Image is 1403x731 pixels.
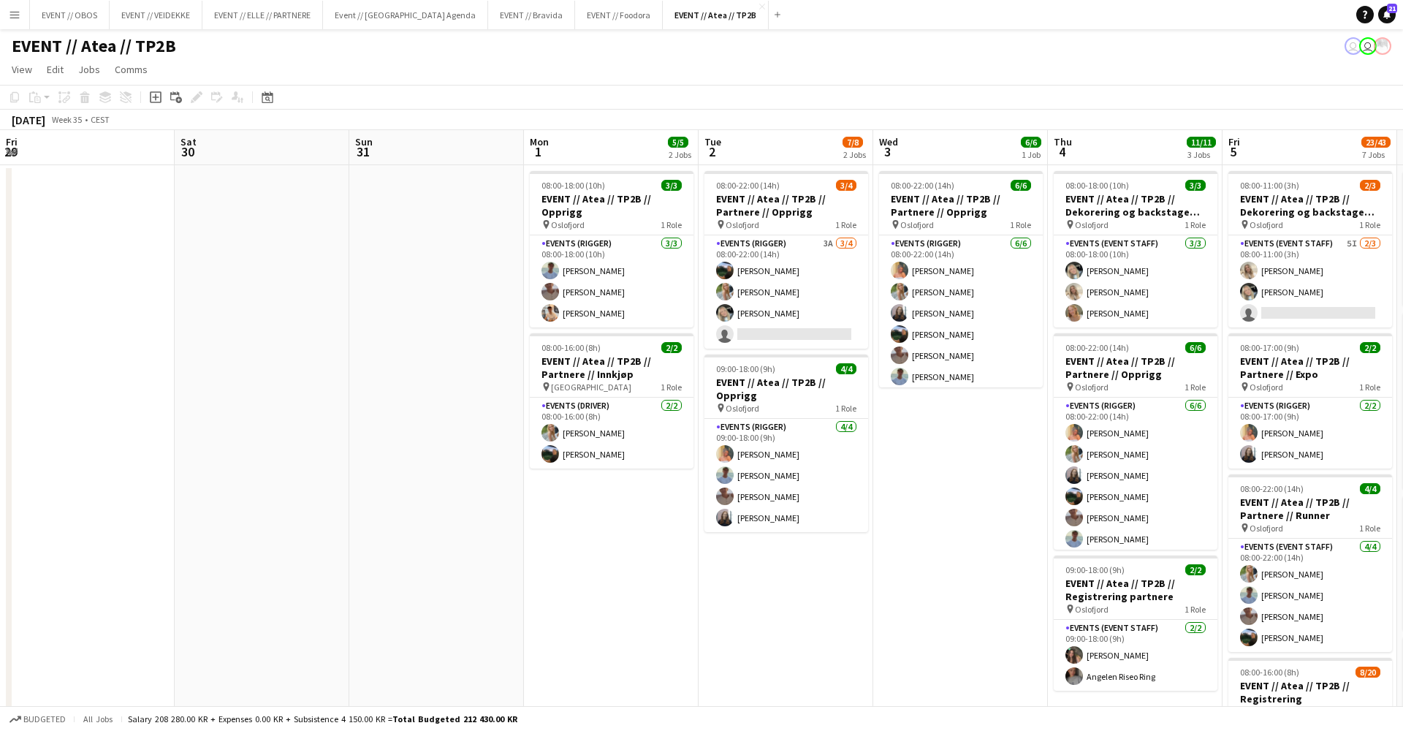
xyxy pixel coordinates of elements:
[30,1,110,29] button: EVENT // OBOS
[1228,135,1240,148] span: Fri
[1052,143,1072,160] span: 4
[1228,192,1392,219] h3: EVENT // Atea // TP2B // Dekorering og backstage oppsett
[879,171,1043,387] app-job-card: 08:00-22:00 (14h)6/6EVENT // Atea // TP2B // Partnere // Opprigg Oslofjord1 RoleEvents (Rigger)6/...
[392,713,517,724] span: Total Budgeted 212 430.00 KR
[530,355,693,381] h3: EVENT // Atea // TP2B // Partnere // Innkjøp
[1054,135,1072,148] span: Thu
[663,1,769,29] button: EVENT // Atea // TP2B
[23,714,66,724] span: Budgeted
[115,63,148,76] span: Comms
[530,235,693,327] app-card-role: Events (Rigger)3/308:00-18:00 (10h)[PERSON_NAME][PERSON_NAME][PERSON_NAME]
[1240,667,1299,678] span: 08:00-16:00 (8h)
[1065,564,1125,575] span: 09:00-18:00 (9h)
[530,135,549,148] span: Mon
[1228,496,1392,522] h3: EVENT // Atea // TP2B // Partnere // Runner
[178,143,197,160] span: 30
[528,143,549,160] span: 1
[661,342,682,353] span: 2/2
[704,376,868,402] h3: EVENT // Atea // TP2B // Opprigg
[669,149,691,160] div: 2 Jobs
[78,63,100,76] span: Jobs
[1021,137,1041,148] span: 6/6
[80,713,115,724] span: All jobs
[1187,137,1216,148] span: 11/11
[1240,342,1299,353] span: 08:00-17:00 (9h)
[530,398,693,469] app-card-role: Events (Driver)2/208:00-16:00 (8h)[PERSON_NAME][PERSON_NAME]
[661,382,682,393] span: 1 Role
[1228,355,1392,381] h3: EVENT // Atea // TP2B // Partnere // Expo
[1054,171,1217,327] div: 08:00-18:00 (10h)3/3EVENT // Atea // TP2B // Dekorering og backstage oppsett Oslofjord1 RoleEvent...
[1228,474,1392,652] app-job-card: 08:00-22:00 (14h)4/4EVENT // Atea // TP2B // Partnere // Runner Oslofjord1 RoleEvents (Event Staf...
[4,143,18,160] span: 29
[704,355,868,532] app-job-card: 09:00-18:00 (9h)4/4EVENT // Atea // TP2B // Opprigg Oslofjord1 RoleEvents (Rigger)4/409:00-18:00 ...
[7,711,68,727] button: Budgeted
[128,713,517,724] div: Salary 208 280.00 KR + Expenses 0.00 KR + Subsistence 4 150.00 KR =
[1228,333,1392,469] app-job-card: 08:00-17:00 (9h)2/2EVENT // Atea // TP2B // Partnere // Expo Oslofjord1 RoleEvents (Rigger)2/208:...
[835,403,856,414] span: 1 Role
[879,135,898,148] span: Wed
[551,219,585,230] span: Oslofjord
[1075,382,1109,393] span: Oslofjord
[1356,667,1380,678] span: 8/20
[1359,37,1377,55] app-user-avatar: Johanne Holmedahl
[704,171,868,349] div: 08:00-22:00 (14h)3/4EVENT // Atea // TP2B // Partnere // Opprigg Oslofjord1 RoleEvents (Rigger)3A...
[1374,37,1391,55] app-user-avatar: Rikke Gustava Lysell
[1250,523,1283,534] span: Oslofjord
[110,1,202,29] button: EVENT // VEIDEKKE
[877,143,898,160] span: 3
[530,171,693,327] div: 08:00-18:00 (10h)3/3EVENT // Atea // TP2B // Opprigg Oslofjord1 RoleEvents (Rigger)3/308:00-18:00...
[900,219,934,230] span: Oslofjord
[72,60,106,79] a: Jobs
[1226,143,1240,160] span: 5
[1054,556,1217,691] div: 09:00-18:00 (9h)2/2EVENT // Atea // TP2B // Registrering partnere Oslofjord1 RoleEvents (Event St...
[661,180,682,191] span: 3/3
[1054,333,1217,550] div: 08:00-22:00 (14h)6/6EVENT // Atea // TP2B // Partnere // Opprigg Oslofjord1 RoleEvents (Rigger)6/...
[704,419,868,532] app-card-role: Events (Rigger)4/409:00-18:00 (9h)[PERSON_NAME][PERSON_NAME][PERSON_NAME][PERSON_NAME]
[668,137,688,148] span: 5/5
[1054,620,1217,691] app-card-role: Events (Event Staff)2/209:00-18:00 (9h)[PERSON_NAME]Angelen Riseo Ring
[1187,149,1215,160] div: 3 Jobs
[1240,180,1299,191] span: 08:00-11:00 (3h)
[353,143,373,160] span: 31
[1065,342,1129,353] span: 08:00-22:00 (14h)
[843,149,866,160] div: 2 Jobs
[891,180,954,191] span: 08:00-22:00 (14h)
[1228,171,1392,327] div: 08:00-11:00 (3h)2/3EVENT // Atea // TP2B // Dekorering og backstage oppsett Oslofjord1 RoleEvents...
[12,113,45,127] div: [DATE]
[1359,382,1380,393] span: 1 Role
[836,180,856,191] span: 3/4
[879,192,1043,219] h3: EVENT // Atea // TP2B // Partnere // Opprigg
[530,192,693,219] h3: EVENT // Atea // TP2B // Opprigg
[1361,137,1391,148] span: 23/43
[530,333,693,469] app-job-card: 08:00-16:00 (8h)2/2EVENT // Atea // TP2B // Partnere // Innkjøp [GEOGRAPHIC_DATA]1 RoleEvents (Dr...
[1054,235,1217,327] app-card-role: Events (Event Staff)3/308:00-18:00 (10h)[PERSON_NAME][PERSON_NAME][PERSON_NAME]
[1011,180,1031,191] span: 6/6
[1360,342,1380,353] span: 2/2
[41,60,69,79] a: Edit
[704,135,721,148] span: Tue
[1022,149,1041,160] div: 1 Job
[1240,483,1304,494] span: 08:00-22:00 (14h)
[1228,679,1392,705] h3: EVENT // Atea // TP2B // Registrering
[1250,219,1283,230] span: Oslofjord
[1054,577,1217,603] h3: EVENT // Atea // TP2B // Registrering partnere
[704,192,868,219] h3: EVENT // Atea // TP2B // Partnere // Opprigg
[488,1,575,29] button: EVENT // Bravida
[835,219,856,230] span: 1 Role
[1378,6,1396,23] a: 21
[716,363,775,374] span: 09:00-18:00 (9h)
[1250,382,1283,393] span: Oslofjord
[879,235,1043,391] app-card-role: Events (Rigger)6/608:00-22:00 (14h)[PERSON_NAME][PERSON_NAME][PERSON_NAME][PERSON_NAME][PERSON_NA...
[48,114,85,125] span: Week 35
[541,180,605,191] span: 08:00-18:00 (10h)
[1065,180,1129,191] span: 08:00-18:00 (10h)
[704,235,868,349] app-card-role: Events (Rigger)3A3/408:00-22:00 (14h)[PERSON_NAME][PERSON_NAME][PERSON_NAME]
[1360,180,1380,191] span: 2/3
[726,219,759,230] span: Oslofjord
[1359,523,1380,534] span: 1 Role
[1185,382,1206,393] span: 1 Role
[109,60,153,79] a: Comms
[716,180,780,191] span: 08:00-22:00 (14h)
